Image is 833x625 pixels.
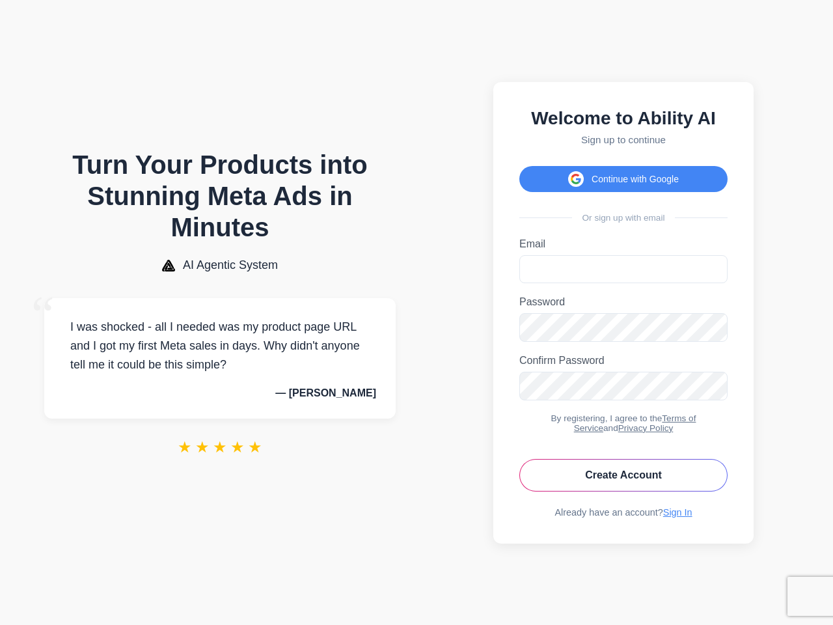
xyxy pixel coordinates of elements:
[248,438,262,456] span: ★
[519,238,728,250] label: Email
[183,258,278,272] span: AI Agentic System
[162,260,175,271] img: AI Agentic System Logo
[519,134,728,145] p: Sign up to continue
[31,285,55,344] span: “
[519,507,728,518] div: Already have an account?
[64,318,376,374] p: I was shocked - all I needed was my product page URL and I got my first Meta sales in days. Why d...
[663,507,692,518] a: Sign In
[574,413,696,433] a: Terms of Service
[519,108,728,129] h2: Welcome to Ability AI
[618,423,674,433] a: Privacy Policy
[519,296,728,308] label: Password
[519,459,728,492] button: Create Account
[519,355,728,367] label: Confirm Password
[64,387,376,399] p: — [PERSON_NAME]
[213,438,227,456] span: ★
[178,438,192,456] span: ★
[44,149,396,243] h1: Turn Your Products into Stunning Meta Ads in Minutes
[519,213,728,223] div: Or sign up with email
[230,438,245,456] span: ★
[519,166,728,192] button: Continue with Google
[195,438,210,456] span: ★
[519,413,728,433] div: By registering, I agree to the and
